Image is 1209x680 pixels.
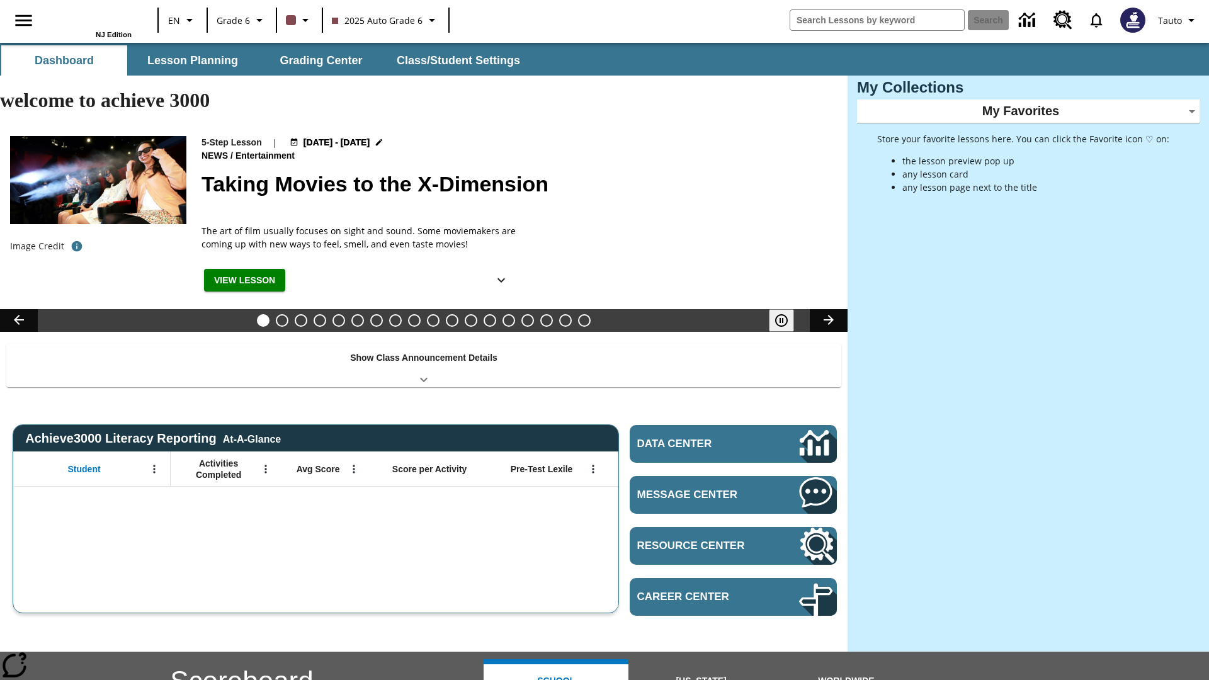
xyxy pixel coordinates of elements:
button: Slide 2 All Aboard the Hyperloop? [276,314,288,327]
span: 2025 Auto Grade 6 [332,14,423,27]
span: Pre-Test Lexile [511,463,573,475]
li: any lesson card [902,167,1169,181]
h3: My Collections [857,79,1200,96]
div: Home [50,4,132,38]
span: Grade 6 [217,14,250,27]
p: The art of film usually focuses on sight and sound. Some moviemakers are coming up with new ways ... [201,224,516,251]
button: Open Menu [256,460,275,479]
button: Class/Student Settings [387,45,530,76]
span: Score per Activity [392,463,467,475]
button: Grading Center [258,45,384,76]
a: Data Center [630,425,837,463]
span: Activities Completed [177,458,260,480]
li: the lesson preview pop up [902,154,1169,167]
button: Open Menu [145,460,164,479]
button: Slide 12 Pre-release lesson [465,314,477,327]
a: Message Center [630,476,837,514]
li: any lesson page next to the title [902,181,1169,194]
button: Slide 18 The Constitution's Balancing Act [578,314,591,327]
button: Slide 6 The Last Homesteaders [351,314,364,327]
div: Pause [769,309,807,332]
span: [DATE] - [DATE] [304,136,370,149]
img: Panel in front of the seats sprays water mist to the happy audience at a 4DX-equipped theater. [10,136,186,224]
button: Slide 16 Remembering Justice O'Connor [540,314,553,327]
button: Slide 15 Hooray for Constitution Day! [521,314,534,327]
button: Grade: Grade 6, Select a grade [212,9,272,31]
span: NJ Edition [96,31,132,38]
a: Resource Center, Will open in new tab [630,527,837,565]
button: Slide 14 Cooking Up Native Traditions [502,314,515,327]
a: Home [50,6,132,31]
span: Message Center [637,489,761,501]
p: 5-Step Lesson [201,136,262,149]
span: Resource Center [637,540,761,552]
button: Slide 11 Mixed Practice: Citing Evidence [446,314,458,327]
div: At-A-Glance [223,431,281,445]
h2: Taking Movies to the X-Dimension [201,168,832,200]
span: EN [168,14,180,27]
button: Slide 10 The Invasion of the Free CD [427,314,440,327]
button: Slide 8 Attack of the Terrifying Tomatoes [389,314,402,327]
a: Career Center [630,578,837,616]
button: Slide 1 Taking Movies to the X-Dimension [257,314,270,327]
button: Class color is dark brown. Change class color [281,9,318,31]
button: Slide 7 Solar Power to the People [370,314,383,327]
button: Open side menu [5,2,42,39]
button: Open Menu [344,460,363,479]
button: Slide 3 Do You Want Fries With That? [295,314,307,327]
span: Entertainment [236,149,297,163]
div: My Favorites [857,99,1200,123]
button: Select a new avatar [1113,4,1153,37]
p: Store your favorite lessons here. You can click the Favorite icon ♡ on: [877,132,1169,145]
button: Show Details [489,269,514,292]
span: Tauto [1158,14,1182,27]
button: Photo credit: Photo by The Asahi Shimbun via Getty Images [64,235,89,258]
p: Show Class Announcement Details [350,351,497,365]
span: News [201,149,230,163]
button: Class: 2025 Auto Grade 6, Select your class [327,9,445,31]
button: Lesson Planning [130,45,256,76]
span: Data Center [637,438,756,450]
button: Slide 9 Fashion Forward in Ancient Rome [408,314,421,327]
img: Avatar [1120,8,1145,33]
button: Slide 13 Career Lesson [484,314,496,327]
input: search field [790,10,964,30]
button: Pause [769,309,794,332]
a: Notifications [1080,4,1113,37]
p: Image Credit [10,240,64,252]
a: Resource Center, Will open in new tab [1046,3,1080,37]
button: Slide 17 Point of View [559,314,572,327]
span: Career Center [637,591,761,603]
span: Achieve3000 Literacy Reporting [25,431,281,446]
span: | [272,136,277,149]
span: Student [68,463,101,475]
span: / [230,150,233,161]
a: Data Center [1011,3,1046,38]
div: Show Class Announcement Details [6,344,841,387]
button: Language: EN, Select a language [162,9,203,31]
span: Avg Score [297,463,340,475]
button: Profile/Settings [1153,9,1204,31]
button: Slide 4 Dirty Jobs Kids Had To Do [314,314,326,327]
button: Lesson carousel, Next [810,309,848,332]
button: View Lesson [204,269,285,292]
button: Slide 5 Cars of the Future? [332,314,345,327]
button: Dashboard [1,45,127,76]
button: Open Menu [584,460,603,479]
button: Aug 18 - Aug 24 Choose Dates [287,136,387,149]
